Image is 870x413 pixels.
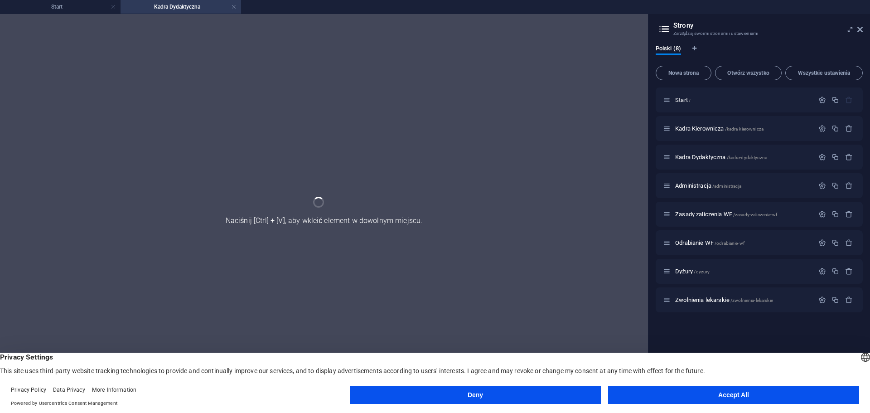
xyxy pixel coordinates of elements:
[818,239,826,247] div: Ustawienia
[845,182,853,189] div: Usuń
[715,66,782,80] button: Otwórz wszystko
[675,211,777,218] span: Kliknij, aby otworzyć stronę
[675,154,767,160] span: Kliknij, aby otworzyć stronę
[672,240,814,246] div: Odrabianie WF/odrabianie-wf
[831,267,839,275] div: Duplikuj
[818,182,826,189] div: Ustawienia
[831,96,839,104] div: Duplikuj
[660,70,707,76] span: Nowa strona
[694,269,710,274] span: /dyzury
[689,98,691,103] span: /
[672,154,814,160] div: Kadra Dydaktyczna/kadra-dydaktyczna
[675,182,741,189] span: Kliknij, aby otworzyć stronę
[673,29,845,38] h3: Zarządzaj swoimi stronami i ustawieniami
[673,21,863,29] h2: Strony
[675,125,764,132] span: Kliknij, aby otworzyć stronę
[818,296,826,304] div: Ustawienia
[672,268,814,274] div: Dyżury/dyzury
[672,297,814,303] div: Zwolnienia lekarskie/zwolnienia-lekarskie
[818,125,826,132] div: Ustawienia
[818,210,826,218] div: Ustawienia
[845,125,853,132] div: Usuń
[712,184,741,189] span: /administracja
[831,153,839,161] div: Duplikuj
[831,182,839,189] div: Duplikuj
[656,45,863,62] div: Zakładki językowe
[845,153,853,161] div: Usuń
[675,296,773,303] span: Kliknij, aby otworzyć stronę
[818,96,826,104] div: Ustawienia
[672,126,814,131] div: Kadra Kierownicza/kadra-kierownicza
[730,298,773,303] span: /zwolnienia-lekarskie
[831,296,839,304] div: Duplikuj
[725,126,764,131] span: /kadra-kierownicza
[727,155,768,160] span: /kadra-dydaktyczna
[789,70,859,76] span: Wszystkie ustawienia
[675,239,744,246] span: Kliknij, aby otworzyć stronę
[785,66,863,80] button: Wszystkie ustawienia
[675,268,710,275] span: Kliknij, aby otworzyć stronę
[121,2,241,12] h4: Kadra Dydaktyczna
[672,211,814,217] div: Zasady zaliczenia WF/zasady-zaliczenia-wf
[656,66,711,80] button: Nowa strona
[715,241,744,246] span: /odrabianie-wf
[845,96,853,104] div: Strony startowej nie można usunąć
[672,183,814,189] div: Administracja/administracja
[845,210,853,218] div: Usuń
[675,97,691,103] span: Kliknij, aby otworzyć stronę
[719,70,778,76] span: Otwórz wszystko
[845,267,853,275] div: Usuń
[656,43,681,56] span: Polski (8)
[845,239,853,247] div: Usuń
[845,296,853,304] div: Usuń
[831,210,839,218] div: Duplikuj
[831,125,839,132] div: Duplikuj
[733,212,777,217] span: /zasady-zaliczenia-wf
[672,97,814,103] div: Start/
[818,267,826,275] div: Ustawienia
[818,153,826,161] div: Ustawienia
[831,239,839,247] div: Duplikuj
